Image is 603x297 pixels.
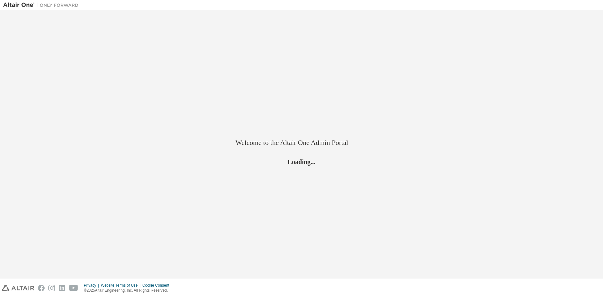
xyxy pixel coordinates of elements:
[3,2,82,8] img: Altair One
[236,157,367,166] h2: Loading...
[38,285,45,291] img: facebook.svg
[236,138,367,147] h2: Welcome to the Altair One Admin Portal
[59,285,65,291] img: linkedin.svg
[2,285,34,291] img: altair_logo.svg
[84,283,101,288] div: Privacy
[142,283,173,288] div: Cookie Consent
[84,288,173,293] p: © 2025 Altair Engineering, Inc. All Rights Reserved.
[48,285,55,291] img: instagram.svg
[69,285,78,291] img: youtube.svg
[101,283,142,288] div: Website Terms of Use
